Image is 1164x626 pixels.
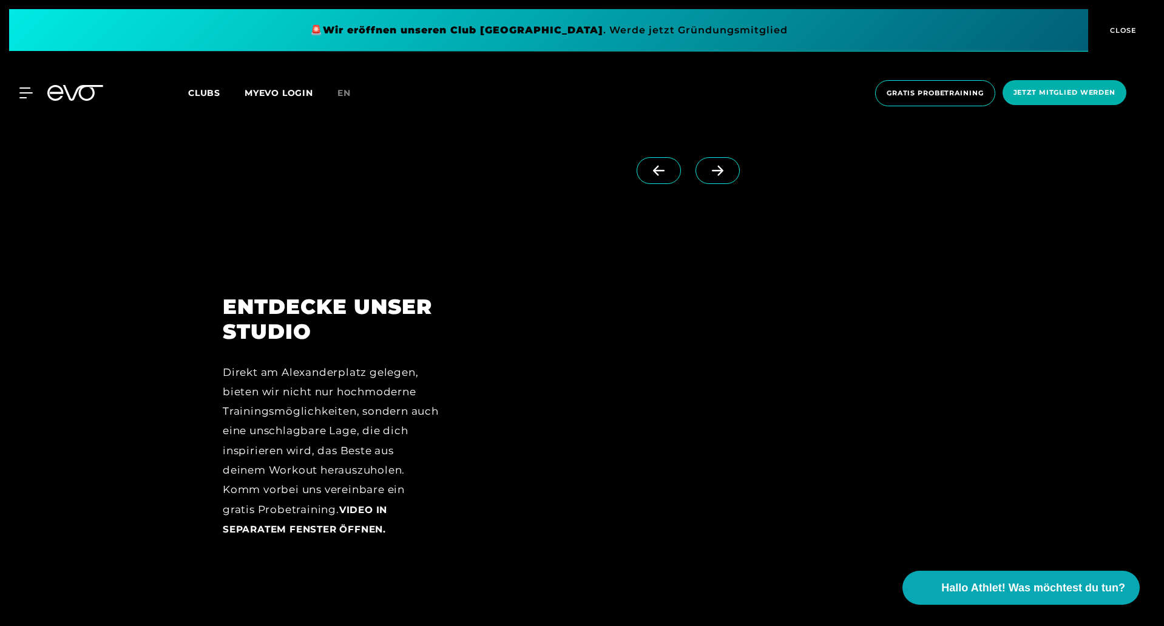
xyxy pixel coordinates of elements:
[223,294,439,344] h2: ENTDECKE UNSER STUDIO
[223,362,439,539] div: Direkt am Alexanderplatz gelegen, bieten wir nicht nur hochmoderne Trainingsmöglichkeiten, sonder...
[337,86,365,100] a: en
[223,504,387,535] span: Video in separatem Fenster öffnen.
[871,80,999,106] a: Gratis Probetraining
[941,580,1125,596] span: Hallo Athlet! Was möchtest du tun?
[188,87,220,98] span: Clubs
[887,88,984,98] span: Gratis Probetraining
[1107,25,1137,36] span: CLOSE
[902,571,1140,605] button: Hallo Athlet! Was möchtest du tun?
[223,503,387,535] a: Video in separatem Fenster öffnen.
[999,80,1130,106] a: Jetzt Mitglied werden
[337,87,351,98] span: en
[188,87,245,98] a: Clubs
[1088,9,1155,52] button: CLOSE
[245,87,313,98] a: MYEVO LOGIN
[1013,87,1115,98] span: Jetzt Mitglied werden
